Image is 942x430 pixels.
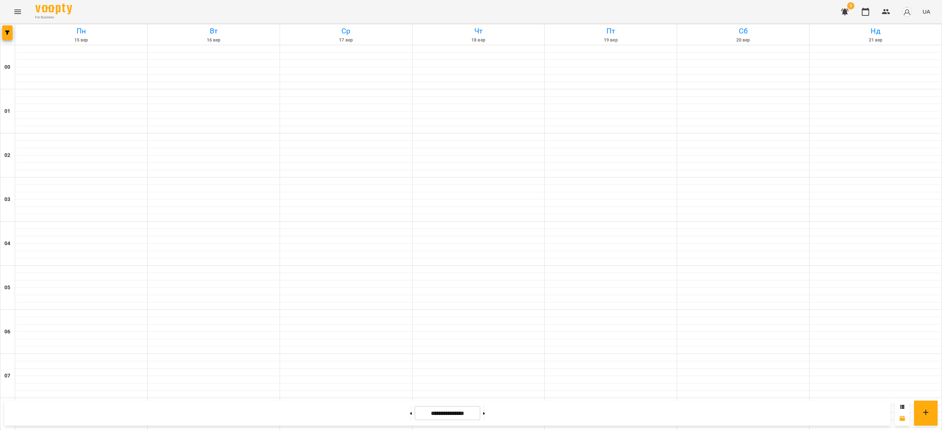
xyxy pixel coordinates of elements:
h6: 04 [4,240,10,248]
h6: Сб [678,25,808,37]
img: avatar_s.png [902,7,912,17]
h6: 19 вер [546,37,676,44]
h6: Пт [546,25,676,37]
h6: Нд [811,25,941,37]
h6: 21 вер [811,37,941,44]
h6: 06 [4,328,10,336]
h6: Вт [149,25,279,37]
h6: 07 [4,372,10,380]
h6: Чт [414,25,543,37]
h6: 17 вер [281,37,411,44]
button: UA [920,5,933,18]
h6: 03 [4,196,10,204]
h6: Ср [281,25,411,37]
h6: Пн [16,25,146,37]
h6: 02 [4,151,10,160]
h6: 18 вер [414,37,543,44]
h6: 15 вер [16,37,146,44]
span: For Business [35,15,72,20]
h6: 05 [4,284,10,292]
h6: 16 вер [149,37,279,44]
button: Menu [9,3,26,21]
h6: 00 [4,63,10,71]
h6: 01 [4,107,10,115]
img: Voopty Logo [35,4,72,14]
span: 5 [847,2,854,10]
h6: 20 вер [678,37,808,44]
span: UA [922,8,930,15]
